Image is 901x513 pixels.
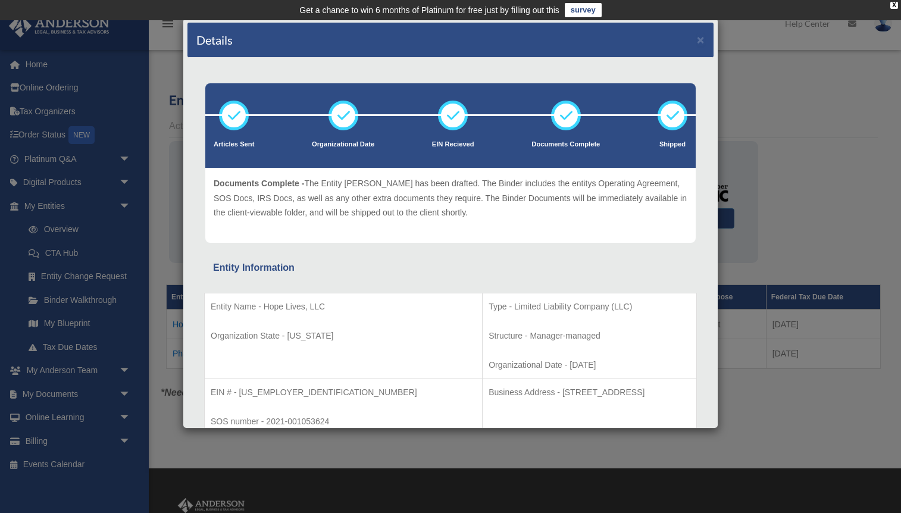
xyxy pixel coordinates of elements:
[565,3,602,17] a: survey
[299,3,559,17] div: Get a chance to win 6 months of Platinum for free just by filling out this
[211,329,476,343] p: Organization State - [US_STATE]
[211,385,476,400] p: EIN # - [US_EMPLOYER_IDENTIFICATION_NUMBER]
[214,179,304,188] span: Documents Complete -
[489,385,690,400] p: Business Address - [STREET_ADDRESS]
[489,358,690,373] p: Organizational Date - [DATE]
[432,139,474,151] p: EIN Recieved
[214,139,254,151] p: Articles Sent
[890,2,898,9] div: close
[658,139,687,151] p: Shipped
[312,139,374,151] p: Organizational Date
[489,299,690,314] p: Type - Limited Liability Company (LLC)
[697,33,705,46] button: ×
[196,32,233,48] h4: Details
[211,414,476,429] p: SOS number - 2021-001053624
[213,259,688,276] div: Entity Information
[214,176,687,220] p: The Entity [PERSON_NAME] has been drafted. The Binder includes the entitys Operating Agreement, S...
[489,329,690,343] p: Structure - Manager-managed
[531,139,600,151] p: Documents Complete
[211,299,476,314] p: Entity Name - Hope Lives, LLC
